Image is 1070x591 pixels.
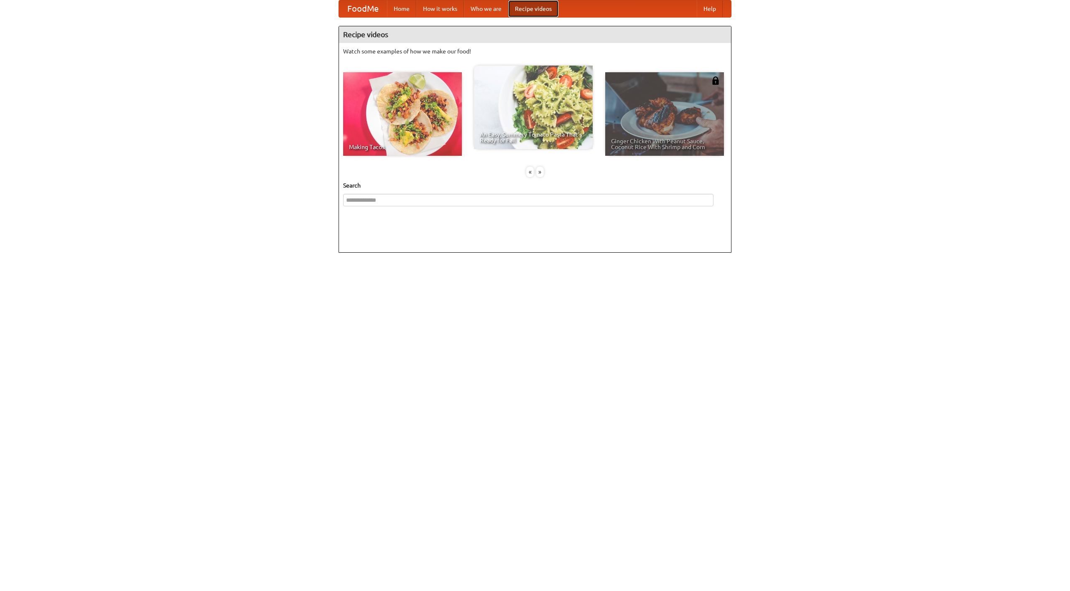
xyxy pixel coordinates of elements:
a: Making Tacos [343,72,462,156]
a: How it works [416,0,464,17]
div: « [526,167,534,177]
a: Who we are [464,0,508,17]
span: Making Tacos [349,144,456,150]
img: 483408.png [711,76,720,85]
a: FoodMe [339,0,387,17]
span: An Easy, Summery Tomato Pasta That's Ready for Fall [480,132,587,143]
a: Help [697,0,723,17]
a: Recipe videos [508,0,558,17]
a: An Easy, Summery Tomato Pasta That's Ready for Fall [474,66,593,149]
h4: Recipe videos [339,26,731,43]
div: » [536,167,544,177]
h5: Search [343,181,727,190]
p: Watch some examples of how we make our food! [343,47,727,56]
a: Home [387,0,416,17]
